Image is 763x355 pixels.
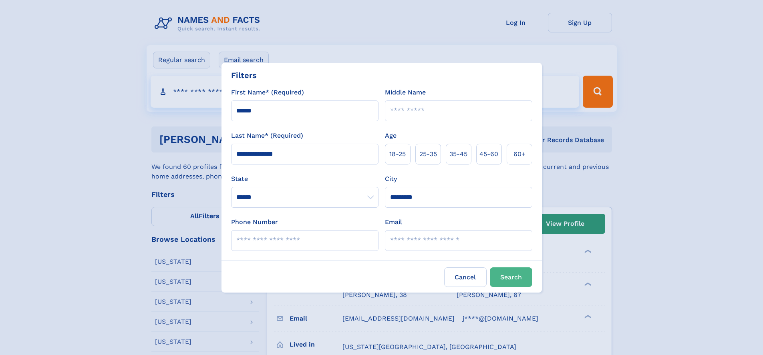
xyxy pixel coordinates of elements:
label: Cancel [444,267,487,287]
button: Search [490,267,532,287]
label: Middle Name [385,88,426,97]
label: Last Name* (Required) [231,131,303,140]
span: 60+ [513,149,525,159]
label: First Name* (Required) [231,88,304,97]
span: 18‑25 [389,149,406,159]
label: Phone Number [231,217,278,227]
span: 25‑35 [419,149,437,159]
label: State [231,174,378,184]
label: Age [385,131,397,140]
span: 45‑60 [479,149,498,159]
span: 35‑45 [449,149,467,159]
div: Filters [231,69,257,81]
label: City [385,174,397,184]
label: Email [385,217,402,227]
